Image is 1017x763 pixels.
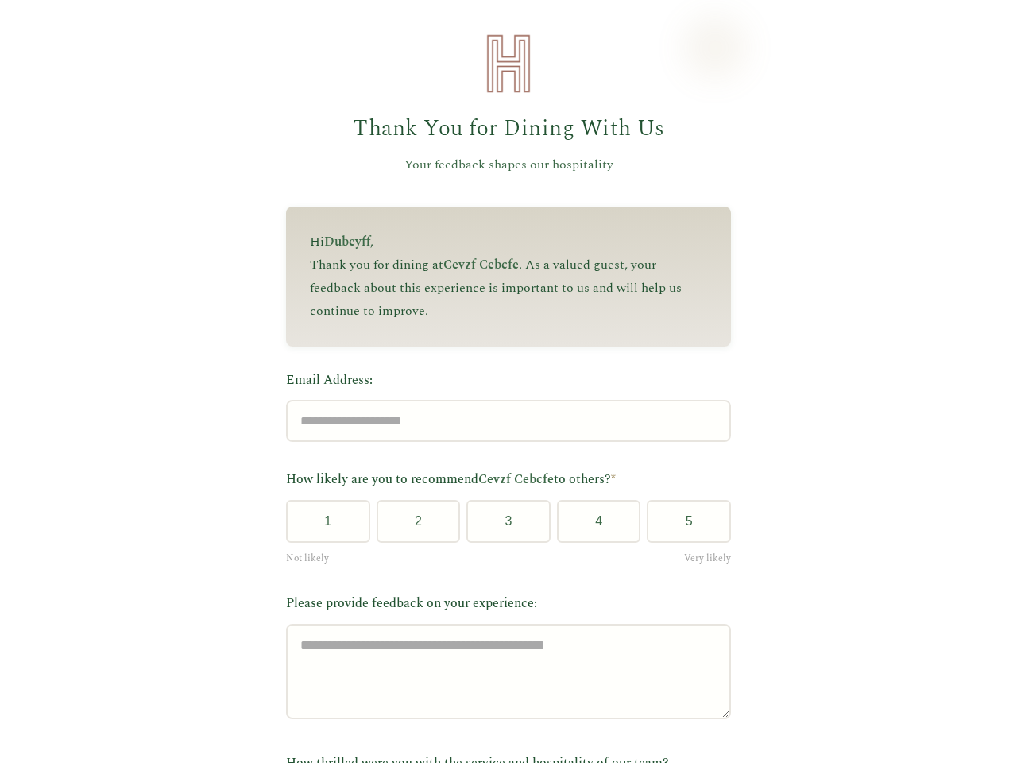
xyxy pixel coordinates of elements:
[286,370,731,391] label: Email Address:
[286,470,731,490] label: How likely are you to recommend to others?
[286,500,370,543] button: 1
[684,551,731,566] span: Very likely
[286,551,329,566] span: Not likely
[477,32,540,95] img: Heirloom Hospitality Logo
[286,155,731,176] p: Your feedback shapes our hospitality
[286,111,731,147] h1: Thank You for Dining With Us
[647,500,731,543] button: 5
[310,230,707,254] p: Hi ,
[310,254,707,322] p: Thank you for dining at . As a valued guest, your feedback about this experience is important to ...
[466,500,551,543] button: 3
[377,500,461,543] button: 2
[557,500,641,543] button: 4
[443,255,519,274] span: Cevzf Cebcfe
[324,232,370,251] span: Dubeyff
[286,594,731,614] label: Please provide feedback on your experience:
[478,470,554,489] span: Cevzf Cebcfe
